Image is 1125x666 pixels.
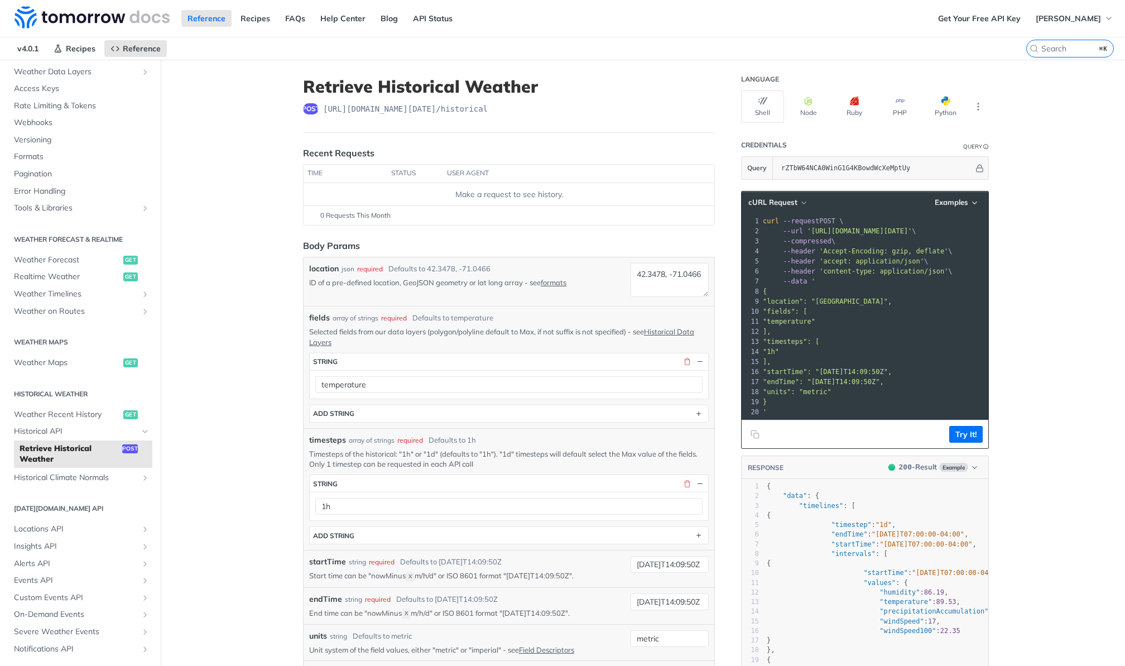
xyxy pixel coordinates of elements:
span: --data [783,277,807,285]
button: 200200-ResultExample [883,462,983,473]
h2: Weather Forecast & realtime [8,234,152,245]
span: --header [783,257,815,265]
span: { [767,482,771,490]
span: "windSpeed100" [879,627,936,635]
span: curl [763,217,779,225]
span: post [303,103,319,114]
span: : [767,627,960,635]
button: Show subpages for Notifications API [141,645,150,654]
a: On-Demand EventsShow subpages for On-Demand Events [8,606,152,623]
span: Example [939,463,968,472]
a: Field Descriptors [519,645,574,654]
a: Weather Mapsget [8,354,152,371]
div: Make a request to see history. [308,189,710,200]
span: : , [767,598,960,606]
a: Help Center [314,10,372,27]
div: array of strings [349,435,395,445]
h2: Historical Weather [8,389,152,399]
span: 'content-type: application/json' [819,267,948,275]
span: Retrieve Historical Weather [20,443,119,465]
p: Selected fields from our data layers (polygon/polyline default to Max, if not suffix is not speci... [309,327,709,347]
a: Weather TimelinesShow subpages for Weather Timelines [8,286,152,303]
span: post [122,444,138,453]
span: : , [767,588,948,596]
div: 8 [742,549,759,559]
div: 1 [742,216,761,226]
span: : , [767,617,940,625]
div: Defaults to metric [353,631,412,642]
div: 7 [742,276,761,286]
button: ADD string [310,527,708,544]
div: 2 [742,491,759,501]
button: Hide [974,162,985,174]
div: 11 [742,317,761,327]
div: 9 [742,559,759,568]
button: Node [787,90,830,123]
p: Unit system of the field values, either "metric" or "imperial" - see [309,645,626,655]
a: Weather Data LayersShow subpages for Weather Data Layers [8,64,152,80]
a: Recipes [47,40,102,57]
span: "[DATE]T07:00:00-04:00" [872,530,964,538]
a: Error Handling [8,183,152,200]
span: ' [763,408,767,416]
span: 'Accept-Encoding: gzip, deflate' [819,247,948,255]
span: --header [783,247,815,255]
div: 3 [742,501,759,511]
a: Realtime Weatherget [8,269,152,285]
span: 89.53 [936,598,956,606]
a: Retrieve Historical Weatherpost [14,440,152,468]
span: "1h" [763,348,779,356]
span: Historical Climate Normals [14,472,138,483]
span: Recipes [66,44,95,54]
a: Events APIShow subpages for Events API [8,572,152,589]
span: "1d" [876,521,892,529]
span: "timestep" [831,521,872,529]
div: array of strings [333,313,378,323]
span: "location": "[GEOGRAPHIC_DATA]", [763,298,892,305]
button: Ruby [833,90,876,123]
span: Examples [935,198,968,207]
button: Hide [695,478,705,488]
div: 4 [742,511,759,520]
div: 17 [742,377,761,387]
span: "humidity" [879,588,920,596]
span: 200 [888,464,895,471]
div: json [342,264,354,274]
span: Weather Timelines [14,289,138,300]
span: 200 [899,463,912,471]
div: required [365,595,391,605]
a: Formats [8,148,152,165]
div: 14 [742,607,759,616]
div: 6 [742,530,759,539]
div: - Result [899,462,937,473]
button: Show subpages for Locations API [141,525,150,534]
span: --header [783,267,815,275]
button: Show subpages for Tools & Libraries [141,204,150,213]
span: Weather Maps [14,357,121,368]
span: "values" [863,579,896,587]
th: user agent [443,165,692,183]
button: ADD string [310,405,708,422]
button: Show subpages for Severe Weather Events [141,627,150,636]
span: "data" [783,492,807,500]
span: 'accept: application/json' [819,257,924,265]
button: Show subpages for Custom Events API [141,593,150,602]
p: ID of a pre-defined location, GeoJSON geometry or lat long array - see [309,277,626,288]
span: '[URL][DOMAIN_NAME][DATE]' [807,227,912,235]
span: Pagination [14,169,150,180]
div: Language [741,75,779,84]
span: Locations API [14,524,138,535]
span: [PERSON_NAME] [1036,13,1101,23]
span: : [ [767,550,888,558]
button: Python [924,90,967,123]
button: Show subpages for Weather Timelines [141,290,150,299]
span: --url [783,227,803,235]
kbd: ⌘K [1097,43,1110,54]
div: Query [963,142,982,151]
a: Insights APIShow subpages for Insights API [8,538,152,555]
a: Locations APIShow subpages for Locations API [8,521,152,538]
span: } [767,636,771,644]
span: { [767,511,771,519]
span: "temperature" [879,598,932,606]
div: 10 [742,568,759,578]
